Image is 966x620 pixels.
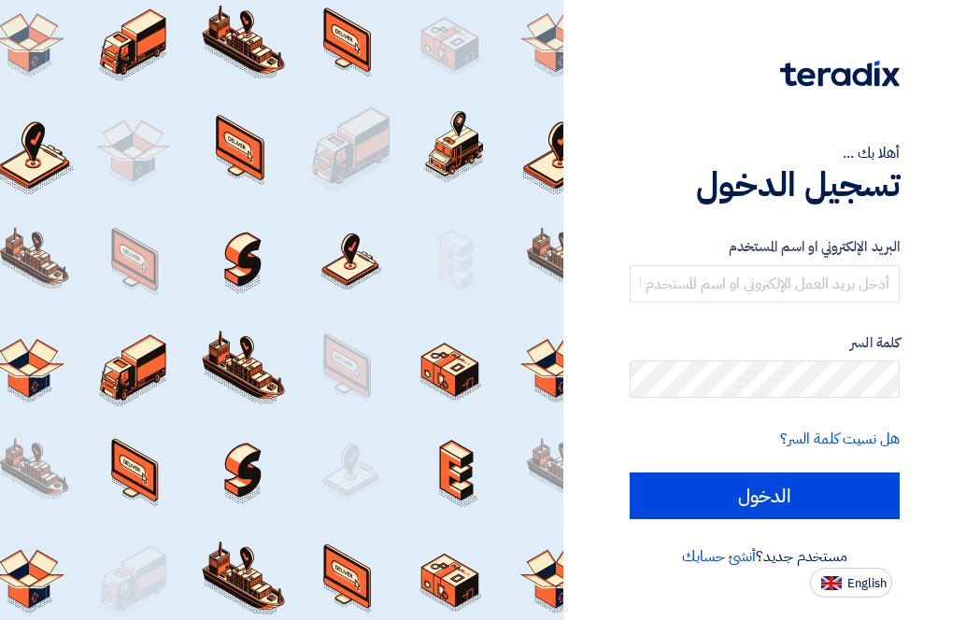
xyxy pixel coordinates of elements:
div: أهلا بك ... [630,142,900,164]
div: مستخدم جديد؟ [630,545,900,568]
img: Teradix logo [780,61,900,87]
label: كلمة السر [630,332,900,354]
h1: تسجيل الدخول [630,164,900,205]
img: en-US.png [821,576,842,590]
input: أدخل بريد العمل الإلكتروني او اسم المستخدم الخاص بك ... [630,265,900,303]
a: أنشئ حسابك [682,545,756,568]
input: الدخول [630,472,900,519]
button: English [810,568,892,598]
label: البريد الإلكتروني او اسم المستخدم [630,236,900,258]
a: هل نسيت كلمة السر؟ [780,428,900,450]
span: English [847,577,887,590]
